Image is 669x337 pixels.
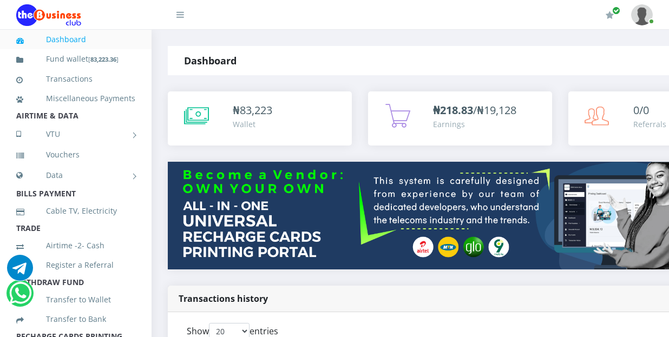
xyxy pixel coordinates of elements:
a: Chat for support [7,263,33,281]
span: 83,223 [240,103,272,117]
a: Transfer to Bank [16,307,135,332]
a: Dashboard [16,27,135,52]
a: Register a Referral [16,253,135,277]
div: Earnings [433,118,516,130]
small: [ ] [88,55,119,63]
img: Logo [16,4,81,26]
span: Renew/Upgrade Subscription [612,6,620,15]
a: ₦218.83/₦19,128 Earnings [368,91,552,146]
div: Referrals [633,118,666,130]
span: /₦19,128 [433,103,516,117]
a: VTU [16,121,135,148]
a: Miscellaneous Payments [16,86,135,111]
a: Vouchers [16,142,135,167]
a: Fund wallet[83,223.36] [16,47,135,72]
strong: Transactions history [179,293,268,305]
div: ₦ [233,102,272,118]
a: Data [16,162,135,189]
a: Airtime -2- Cash [16,233,135,258]
b: ₦218.83 [433,103,473,117]
i: Renew/Upgrade Subscription [606,11,614,19]
a: ₦83,223 Wallet [168,91,352,146]
b: 83,223.36 [90,55,116,63]
strong: Dashboard [184,54,237,67]
a: Cable TV, Electricity [16,199,135,223]
span: 0/0 [633,103,649,117]
img: User [631,4,653,25]
div: Wallet [233,118,272,130]
a: Transactions [16,67,135,91]
a: Chat for support [9,288,31,306]
a: Transfer to Wallet [16,287,135,312]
